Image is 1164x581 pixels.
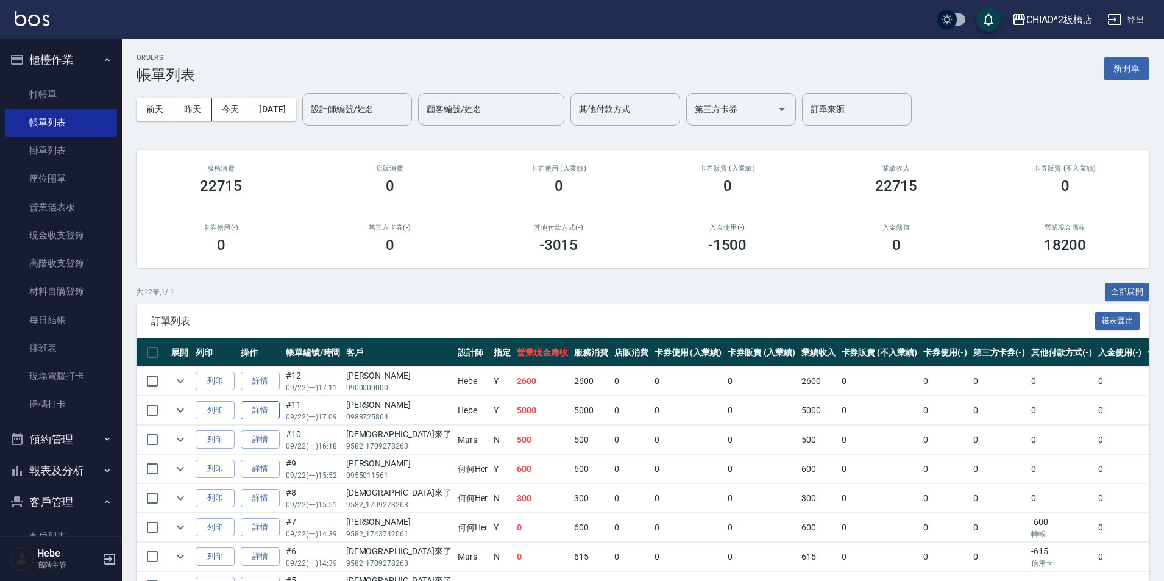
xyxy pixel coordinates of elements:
th: 業績收入 [798,338,839,367]
td: 何何Her [455,513,491,542]
th: 卡券使用(-) [920,338,970,367]
p: 共 12 筆, 1 / 1 [137,287,174,298]
a: 座位開單 [5,165,117,193]
p: 0955011561 [346,470,452,481]
h2: ORDERS [137,54,195,62]
button: expand row [171,489,190,507]
td: 0 [839,484,920,513]
td: 5000 [514,396,571,425]
td: 0 [970,484,1029,513]
h2: 卡券販賣 (不入業績) [995,165,1135,173]
h3: 22715 [200,177,243,194]
td: 0 [920,426,970,454]
button: 列印 [196,372,235,391]
td: 0 [611,484,651,513]
td: 0 [920,543,970,571]
td: 0 [514,513,571,542]
h2: 營業現金應收 [995,224,1135,232]
p: 9582_1709278263 [346,558,452,569]
td: 2600 [798,367,839,396]
a: 客戶列表 [5,522,117,551]
td: 0 [651,455,725,483]
img: Person [10,547,34,571]
p: 09/22 (一) 17:11 [286,382,340,393]
button: 預約管理 [5,424,117,455]
td: Y [491,396,514,425]
h3: 0 [892,237,901,254]
td: N [491,543,514,571]
p: 09/22 (一) 15:52 [286,470,340,481]
td: 0 [1095,426,1145,454]
button: 前天 [137,98,174,121]
td: 0 [1028,367,1095,396]
td: 0 [725,426,798,454]
td: 0 [611,455,651,483]
td: 0 [725,396,798,425]
th: 帳單編號/時間 [283,338,343,367]
td: 0 [514,543,571,571]
button: expand row [171,430,190,449]
th: 卡券販賣 (入業績) [725,338,798,367]
th: 展開 [168,338,193,367]
td: 0 [611,396,651,425]
h3: 0 [555,177,563,194]
td: 0 [970,426,1029,454]
td: 0 [839,367,920,396]
a: 新開單 [1104,62,1149,74]
h3: 0 [386,177,394,194]
td: 0 [970,543,1029,571]
h3: 帳單列表 [137,66,195,84]
button: expand row [171,401,190,419]
td: Y [491,455,514,483]
h2: 卡券使用(-) [151,224,291,232]
button: 報表及分析 [5,455,117,487]
a: 打帳單 [5,80,117,109]
div: [DEMOGRAPHIC_DATA]來了 [346,487,452,499]
td: 0 [839,543,920,571]
td: 500 [514,426,571,454]
h3: -1500 [708,237,747,254]
td: 0 [970,396,1029,425]
td: 0 [725,484,798,513]
td: Hebe [455,396,491,425]
td: 0 [725,367,798,396]
td: Hebe [455,367,491,396]
td: 0 [1095,513,1145,542]
td: 600 [571,455,611,483]
td: 0 [839,426,920,454]
td: 500 [798,426,839,454]
button: 櫃檯作業 [5,44,117,76]
td: 0 [920,484,970,513]
td: 何何Her [455,484,491,513]
button: 新開單 [1104,57,1149,80]
button: 列印 [196,547,235,566]
button: 客戶管理 [5,487,117,518]
h2: 其他付款方式(-) [489,224,628,232]
td: 0 [1028,484,1095,513]
div: [DEMOGRAPHIC_DATA]來了 [346,428,452,441]
td: 500 [571,426,611,454]
td: 0 [920,367,970,396]
td: 0 [725,513,798,542]
td: #10 [283,426,343,454]
a: 現金收支登錄 [5,221,117,249]
td: 0 [920,455,970,483]
th: 卡券使用 (入業績) [651,338,725,367]
a: 詳情 [241,547,280,566]
div: CHIAO^2板橋店 [1026,12,1093,27]
a: 詳情 [241,372,280,391]
td: 5000 [798,396,839,425]
a: 掃碼打卡 [5,390,117,418]
h3: 18200 [1044,237,1087,254]
button: 全部展開 [1105,283,1150,302]
td: 0 [839,455,920,483]
td: #8 [283,484,343,513]
p: 轉帳 [1031,529,1092,540]
div: [PERSON_NAME] [346,399,452,412]
td: 300 [798,484,839,513]
h3: 服務消費 [151,165,291,173]
button: 列印 [196,460,235,479]
a: 材料自購登錄 [5,277,117,305]
p: 09/22 (一) 17:09 [286,412,340,422]
a: 報表匯出 [1095,315,1140,326]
